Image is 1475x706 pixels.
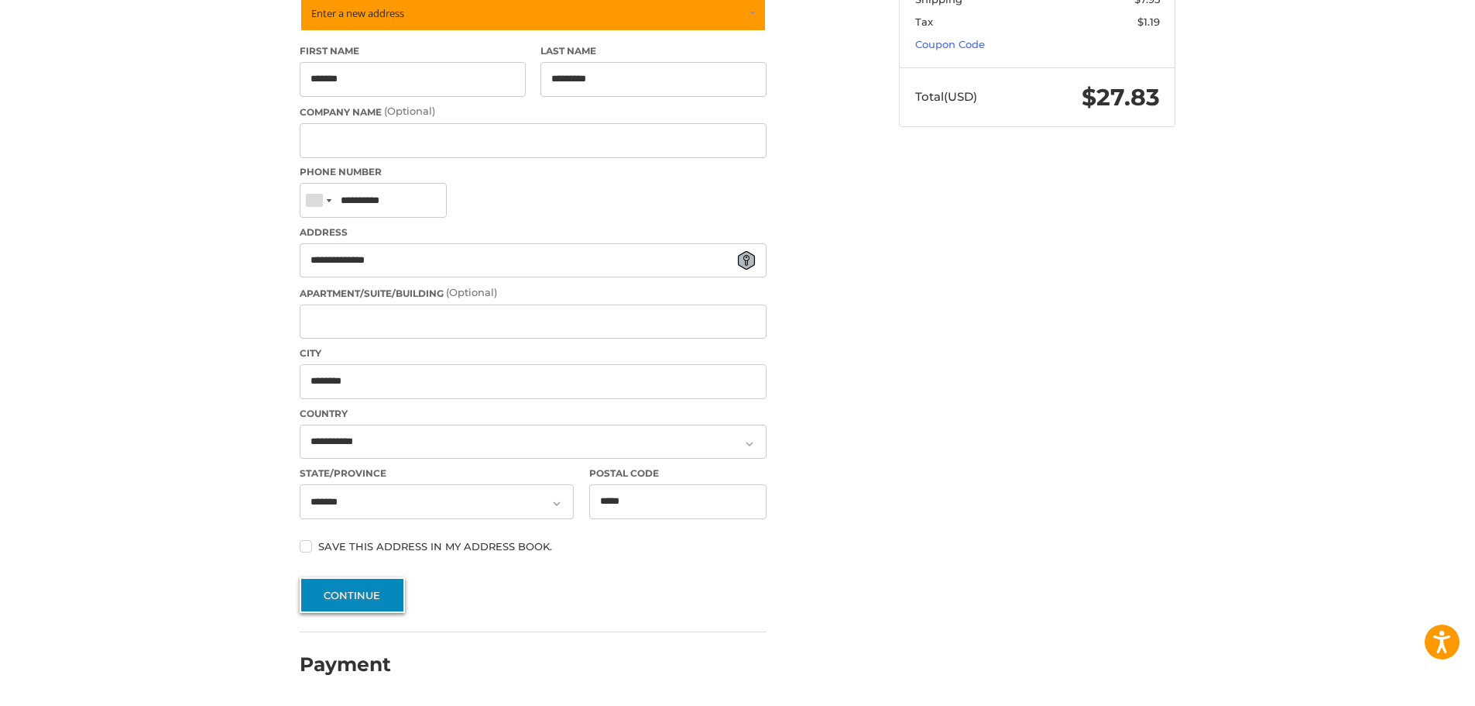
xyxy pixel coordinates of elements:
span: $1.19 [1137,15,1160,28]
iframe: Google Customer Reviews [1347,664,1475,706]
label: State/Province [300,467,574,480]
label: Country [300,407,767,421]
label: Address [300,226,767,239]
a: Coupon Code [915,38,985,50]
h2: Payment [300,653,391,677]
label: Save this address in my address book. [300,540,767,553]
label: Company Name [300,104,767,119]
span: $27.83 [1082,83,1160,112]
label: Postal Code [589,467,767,480]
span: Total (USD) [915,89,977,104]
label: First Name [300,44,526,58]
label: City [300,346,767,360]
label: Apartment/Suite/Building [300,285,767,301]
button: Continue [300,577,405,613]
span: Enter a new address [311,6,404,20]
label: Last Name [540,44,767,58]
label: Phone Number [300,165,767,179]
span: Tax [915,15,933,28]
small: (Optional) [384,105,435,117]
small: (Optional) [446,286,497,298]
